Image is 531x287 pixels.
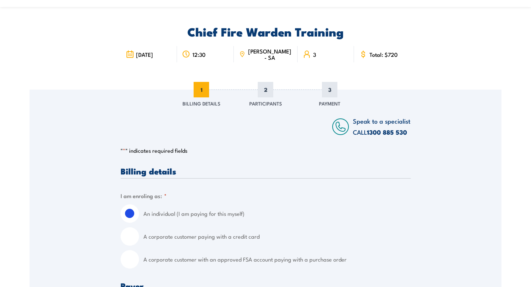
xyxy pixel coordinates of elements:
span: 12:30 [192,51,205,58]
span: [PERSON_NAME] - SA [247,48,292,60]
span: 3 [313,51,316,58]
span: 2 [258,82,273,97]
label: An individual (I am paying for this myself) [143,204,411,223]
label: A corporate customer paying with a credit card [143,227,411,246]
span: Payment [319,100,340,107]
span: 1 [194,82,209,97]
span: 3 [322,82,337,97]
span: Speak to a specialist CALL [353,116,410,136]
p: " " indicates required fields [121,147,411,154]
span: Billing Details [183,100,221,107]
legend: I am enroling as: [121,191,167,200]
h2: Chief Fire Warden Training [121,26,411,37]
a: 1300 885 530 [367,127,407,137]
label: A corporate customer with an approved FSA account paying with a purchase order [143,250,411,269]
span: [DATE] [136,51,153,58]
h3: Billing details [121,167,411,175]
span: Total: $720 [369,51,398,58]
span: Participants [249,100,282,107]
